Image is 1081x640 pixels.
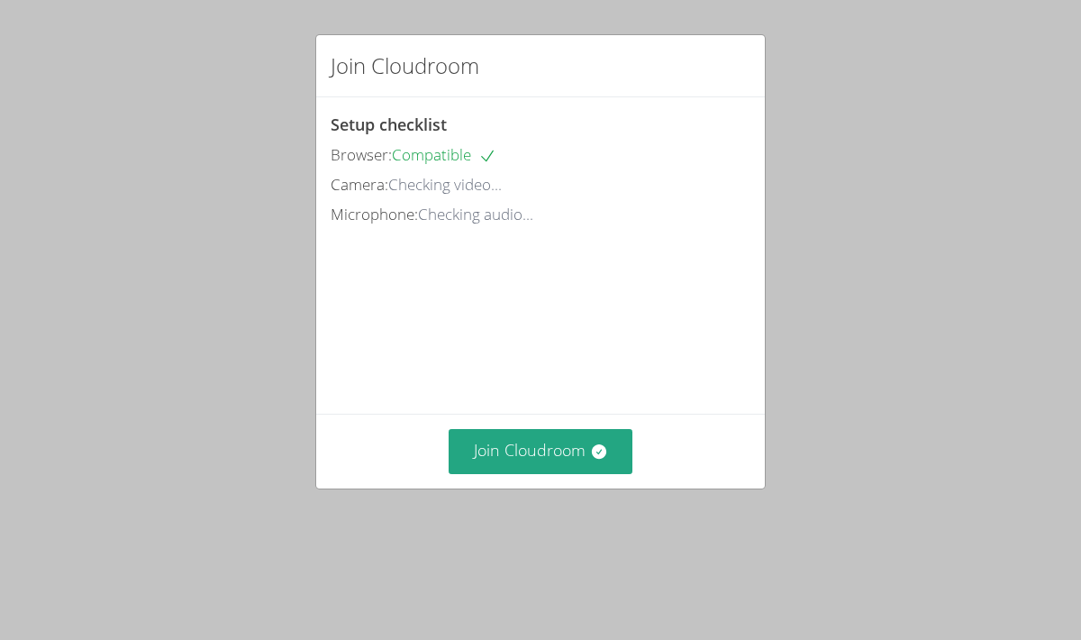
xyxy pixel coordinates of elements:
span: Checking audio... [418,204,533,224]
button: Join Cloudroom [449,429,633,473]
span: Microphone: [331,204,418,224]
span: Compatible [392,144,496,165]
span: Setup checklist [331,114,447,135]
span: Camera: [331,174,388,195]
h2: Join Cloudroom [331,50,479,82]
span: Checking video... [388,174,502,195]
span: Browser: [331,144,392,165]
